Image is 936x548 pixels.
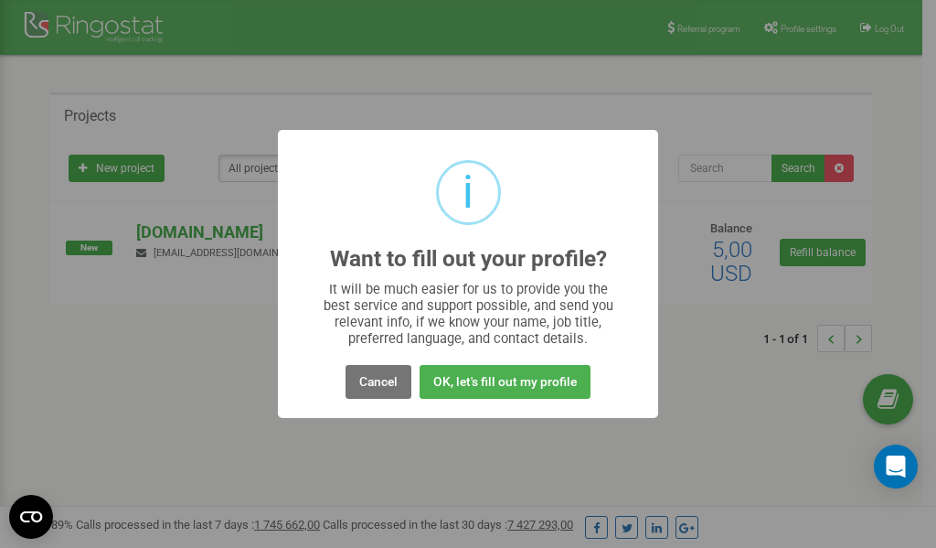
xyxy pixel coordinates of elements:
button: Cancel [346,365,411,399]
div: It will be much easier for us to provide you the best service and support possible, and send you ... [314,281,622,347]
div: i [463,163,473,222]
button: OK, let's fill out my profile [420,365,590,399]
h2: Want to fill out your profile? [330,247,607,272]
div: Open Intercom Messenger [874,445,918,489]
button: Open CMP widget [9,495,53,539]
